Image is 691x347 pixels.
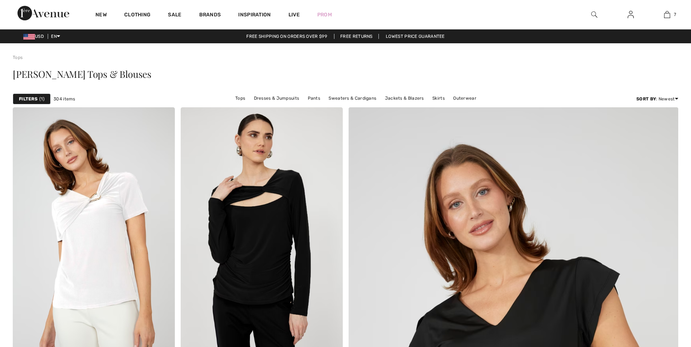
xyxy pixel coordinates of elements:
span: [PERSON_NAME] Tops & Blouses [13,68,152,80]
img: US Dollar [23,34,35,40]
span: 304 items [54,96,75,102]
a: Pants [304,93,324,103]
a: Prom [317,11,332,19]
div: : Newest [636,96,678,102]
a: Sweaters & Cardigans [325,93,380,103]
strong: Sort By [636,96,656,101]
span: 7 [674,11,676,18]
a: Free shipping on orders over $99 [240,34,333,39]
span: 1 [39,96,44,102]
img: search the website [591,10,597,19]
a: Dresses & Jumpsuits [250,93,303,103]
a: New [95,12,107,19]
strong: Filters [19,96,38,102]
a: Live [288,11,300,19]
a: 7 [649,10,685,19]
a: Clothing [124,12,150,19]
a: Jackets & Blazers [381,93,428,103]
img: My Bag [664,10,670,19]
a: Free Returns [334,34,379,39]
a: Tops [13,55,23,60]
img: My Info [628,10,634,19]
a: Sign In [622,10,640,19]
a: Brands [199,12,221,19]
a: Lowest Price Guarantee [380,34,451,39]
span: EN [51,34,60,39]
a: Skirts [429,93,448,103]
a: Sale [168,12,181,19]
span: USD [23,34,47,39]
span: Inspiration [238,12,271,19]
img: 1ère Avenue [17,6,69,20]
a: Outerwear [449,93,480,103]
a: Tops [232,93,249,103]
